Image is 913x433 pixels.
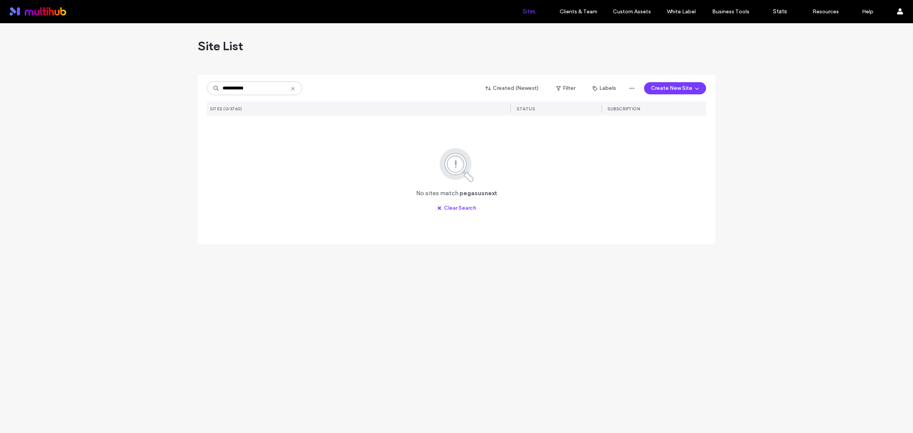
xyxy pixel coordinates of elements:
img: search.svg [429,146,484,183]
label: Custom Assets [613,8,651,15]
span: STATUS [517,106,535,111]
label: Sites [523,8,536,15]
label: Clients & Team [560,8,597,15]
label: Help [862,8,873,15]
button: Labels [586,82,623,94]
label: Stats [773,8,787,15]
button: Create New Site [644,82,706,94]
button: Clear Search [430,202,483,214]
span: Help [17,5,33,12]
label: Resources [813,8,839,15]
label: White Label [667,8,696,15]
button: Created (Newest) [479,82,546,94]
span: SITES (0/3760) [210,106,242,111]
label: Business Tools [712,8,749,15]
button: Filter [549,82,583,94]
span: pegasusnext [460,189,497,197]
span: Site List [198,38,243,54]
span: No sites match [416,189,458,197]
span: SUBSCRIPTION [608,106,640,111]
